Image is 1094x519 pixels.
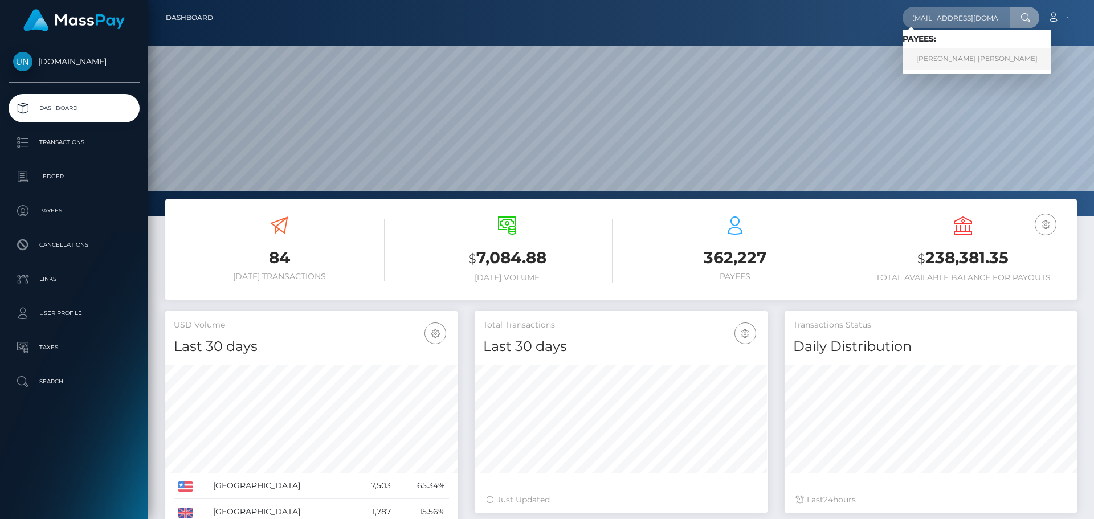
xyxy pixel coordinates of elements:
div: Last hours [796,494,1066,506]
a: Search [9,367,140,396]
a: Dashboard [9,94,140,122]
a: Payees [9,197,140,225]
h4: Last 30 days [483,337,758,357]
td: [GEOGRAPHIC_DATA] [209,473,353,499]
td: 65.34% [395,473,449,499]
p: Links [13,271,135,288]
a: [PERSON_NAME] [PERSON_NAME] [903,48,1051,70]
div: Just Updated [486,494,756,506]
p: Transactions [13,134,135,151]
small: $ [917,251,925,267]
p: Dashboard [13,100,135,117]
input: Search... [903,7,1010,28]
a: User Profile [9,299,140,328]
td: 7,503 [353,473,395,499]
img: US.png [178,481,193,492]
p: Ledger [13,168,135,185]
h6: Total Available Balance for Payouts [858,273,1068,283]
img: GB.png [178,508,193,518]
p: Taxes [13,339,135,356]
h6: Payees: [903,34,1051,44]
a: Dashboard [166,6,213,30]
span: [DOMAIN_NAME] [9,56,140,67]
a: Transactions [9,128,140,157]
p: Search [13,373,135,390]
h5: Transactions Status [793,320,1068,331]
a: Cancellations [9,231,140,259]
a: Taxes [9,333,140,362]
h6: Payees [630,272,840,281]
a: Links [9,265,140,293]
h4: Daily Distribution [793,337,1068,357]
p: Cancellations [13,236,135,254]
p: User Profile [13,305,135,322]
h6: [DATE] Volume [402,273,613,283]
h3: 84 [174,247,385,269]
h3: 7,084.88 [402,247,613,270]
p: Payees [13,202,135,219]
h5: Total Transactions [483,320,758,331]
img: MassPay Logo [23,9,125,31]
span: 24 [823,495,833,505]
h3: 238,381.35 [858,247,1068,270]
a: Ledger [9,162,140,191]
img: Unlockt.me [13,52,32,71]
small: $ [468,251,476,267]
h3: 362,227 [630,247,840,269]
h6: [DATE] Transactions [174,272,385,281]
h4: Last 30 days [174,337,449,357]
h5: USD Volume [174,320,449,331]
